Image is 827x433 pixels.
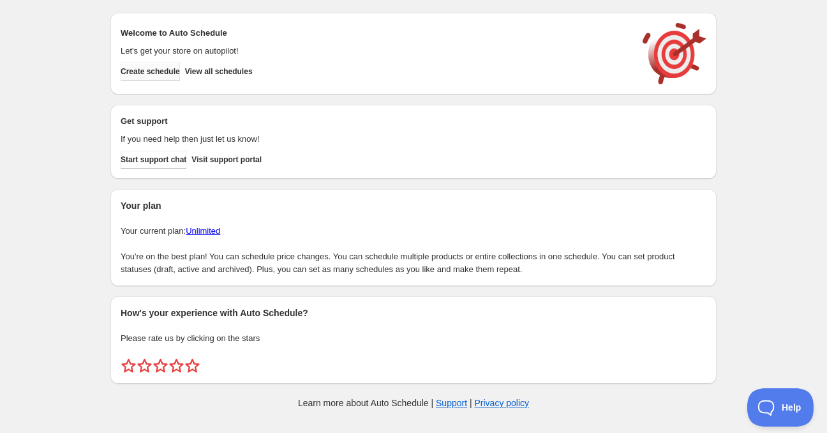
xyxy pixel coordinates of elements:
p: Your current plan: [121,225,706,238]
button: View all schedules [185,63,253,80]
a: Start support chat [121,151,186,169]
p: Learn more about Auto Schedule | | [298,397,529,409]
button: Create schedule [121,63,180,80]
a: Support [436,398,467,408]
span: Start support chat [121,155,186,165]
iframe: Toggle Customer Support [747,388,814,427]
h2: How's your experience with Auto Schedule? [121,307,706,319]
a: Visit support portal [191,151,262,169]
p: If you need help then just let us know! [121,133,630,146]
span: Visit support portal [191,155,262,165]
a: Privacy policy [475,398,530,408]
h2: Get support [121,115,630,128]
span: Create schedule [121,66,180,77]
p: Please rate us by clicking on the stars [121,332,706,345]
p: Let's get your store on autopilot! [121,45,630,57]
h2: Welcome to Auto Schedule [121,27,630,40]
h2: Your plan [121,199,706,212]
span: View all schedules [185,66,253,77]
p: You're on the best plan! You can schedule price changes. You can schedule multiple products or en... [121,250,706,276]
a: Unlimited [186,226,220,236]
